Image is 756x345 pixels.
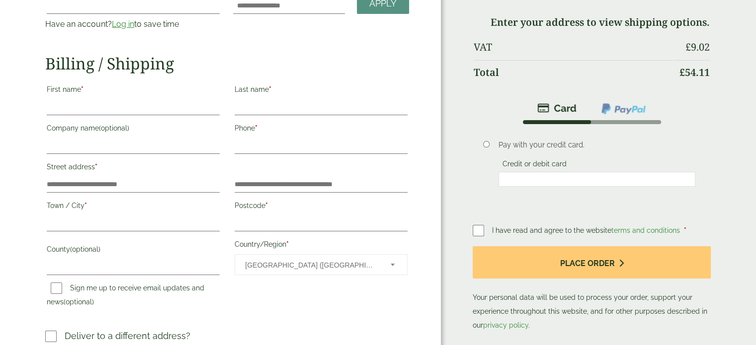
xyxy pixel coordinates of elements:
a: privacy policy [483,321,528,329]
abbr: required [95,163,97,171]
label: Street address [47,160,220,177]
abbr: required [684,226,686,234]
th: VAT [474,35,672,59]
span: I have read and agree to the website [492,226,682,234]
h2: Billing / Shipping [45,54,409,73]
label: Sign me up to receive email updates and news [47,284,204,309]
img: ppcp-gateway.png [600,102,647,115]
span: (optional) [64,298,94,306]
p: Have an account? to save time [45,18,221,30]
span: (optional) [99,124,129,132]
p: Your personal data will be used to process your order, support your experience throughout this we... [473,246,711,332]
label: Town / City [47,199,220,215]
label: Country/Region [235,237,408,254]
abbr: required [269,85,271,93]
bdi: 54.11 [679,66,710,79]
span: £ [685,40,691,54]
td: Enter your address to view shipping options. [474,10,710,34]
a: Log in [112,19,134,29]
span: £ [679,66,685,79]
label: Credit or debit card [499,160,571,171]
abbr: required [265,202,268,209]
th: Total [474,60,672,84]
abbr: required [286,240,289,248]
p: Pay with your credit card. [499,139,695,150]
a: terms and conditions [611,226,680,234]
span: (optional) [70,245,100,253]
iframe: Secure card payment input frame [502,175,692,184]
label: County [47,242,220,259]
label: Postcode [235,199,408,215]
label: Last name [235,82,408,99]
bdi: 9.02 [685,40,710,54]
button: Place order [473,246,711,278]
p: Deliver to a different address? [65,329,190,343]
abbr: required [81,85,84,93]
img: stripe.png [537,102,577,114]
input: Sign me up to receive email updates and news(optional) [51,282,62,294]
span: United Kingdom (UK) [245,255,377,276]
abbr: required [84,202,87,209]
label: First name [47,82,220,99]
span: Country/Region [235,254,408,275]
label: Company name [47,121,220,138]
label: Phone [235,121,408,138]
abbr: required [255,124,257,132]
